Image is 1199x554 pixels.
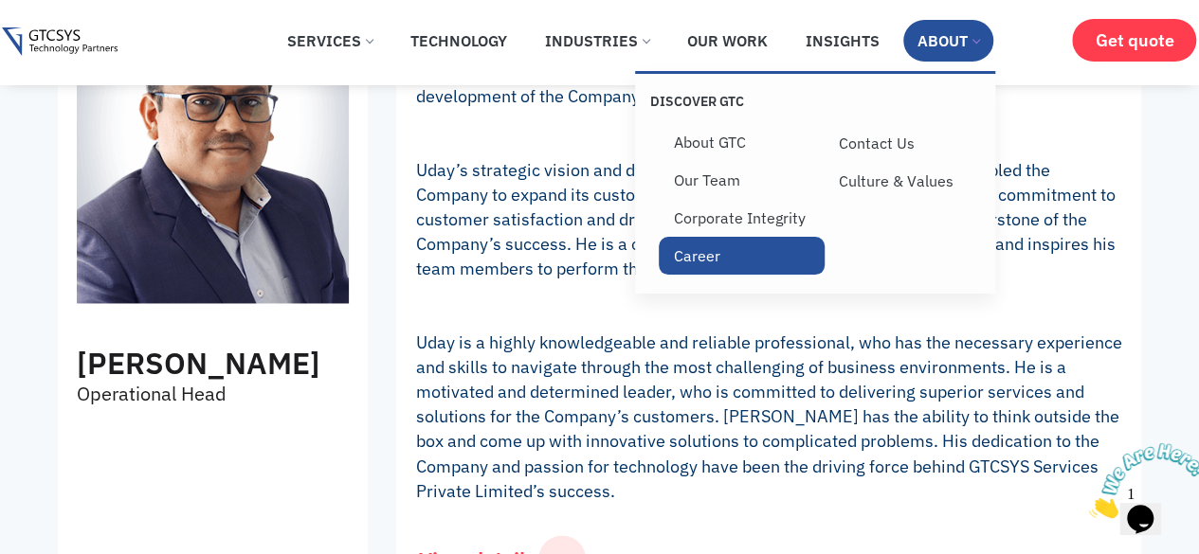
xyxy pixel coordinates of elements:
p: Operational Head [77,382,349,406]
img: Chat attention grabber [8,8,125,82]
h3: [PERSON_NAME] [77,345,349,382]
span: 1 [8,8,15,24]
a: Services [273,20,387,62]
a: Our Work [673,20,782,62]
a: About [903,20,993,62]
iframe: chat widget [1081,436,1199,526]
a: Career [659,237,825,275]
span: Get quote [1095,30,1173,50]
a: Culture & Values [825,162,990,200]
a: Contact Us [825,124,990,162]
a: Our Team [659,161,825,199]
a: Corporate Integrity [659,199,825,237]
a: About GTC [659,123,825,161]
a: Technology [396,20,521,62]
a: Get quote [1072,19,1196,62]
img: Gtcsys logo [2,27,117,57]
a: Industries [531,20,663,62]
a: Insights [791,20,894,62]
p: Discover GTC [649,93,815,110]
